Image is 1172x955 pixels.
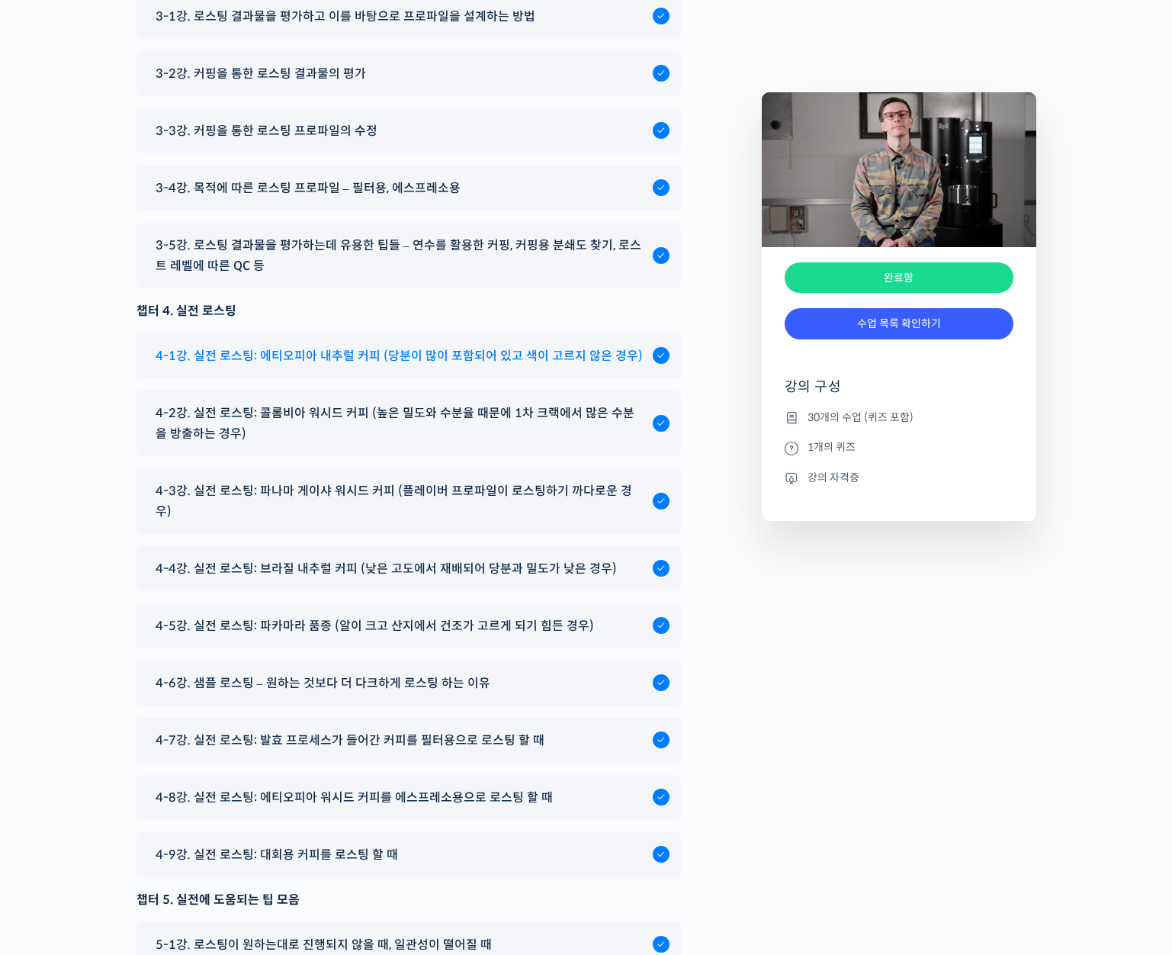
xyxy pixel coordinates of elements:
a: 3-4강. 목적에 따른 로스팅 프로파일 – 필터용, 에스프레소용 [148,178,669,198]
span: 4-6강. 샘플 로스팅 – 원하는 것보다 더 다크하게 로스팅 하는 이유 [156,673,490,693]
a: 홈 [5,484,101,522]
a: 3-2강. 커핑을 통한 로스팅 결과물의 평가 [148,63,669,84]
li: 30개의 수업 (퀴즈 포함) [785,408,1013,426]
span: 4-9강. 실전 로스팅: 대회용 커피를 로스팅 할 때 [156,844,398,865]
span: 4-4강. 실전 로스팅: 브라질 내추럴 커피 (낮은 고도에서 재배되어 당분과 밀도가 낮은 경우) [156,558,617,579]
a: 3-1강. 로스팅 결과물을 평가하고 이를 바탕으로 프로파일을 설계하는 방법 [148,6,669,27]
div: 챕터 5. 실전에 도움되는 팁 모음 [136,889,681,910]
span: 4-3강. 실전 로스팅: 파나마 게이샤 워시드 커피 (플레이버 프로파일이 로스팅하기 까다로운 경우) [156,481,645,522]
a: 4-8강. 실전 로스팅: 에티오피아 워시드 커피를 에스프레소용으로 로스팅 할 때 [148,787,669,808]
div: 완료함 [785,262,1013,294]
span: 4-5강. 실전 로스팅: 파카마라 품종 (알이 크고 산지에서 건조가 고르게 되기 힘든 경우) [156,616,594,636]
a: 4-4강. 실전 로스팅: 브라질 내추럴 커피 (낮은 고도에서 재배되어 당분과 밀도가 낮은 경우) [148,558,669,579]
a: 수업 목록 확인하기 [785,308,1013,339]
a: 4-9강. 실전 로스팅: 대회용 커피를 로스팅 할 때 [148,844,669,865]
a: 4-5강. 실전 로스팅: 파카마라 품종 (알이 크고 산지에서 건조가 고르게 되기 힘든 경우) [148,616,669,636]
a: 5-1강. 로스팅이 원하는대로 진행되지 않을 때, 일관성이 떨어질 때 [148,934,669,955]
span: 3-1강. 로스팅 결과물을 평가하고 이를 바탕으로 프로파일을 설계하는 방법 [156,6,535,27]
a: 3-5강. 로스팅 결과물을 평가하는데 유용한 팁들 – 연수를 활용한 커핑, 커핑용 분쇄도 찾기, 로스트 레벨에 따른 QC 등 [148,235,669,276]
a: 4-3강. 실전 로스팅: 파나마 게이샤 워시드 커피 (플레이버 프로파일이 로스팅하기 까다로운 경우) [148,481,669,522]
span: 1 [155,483,160,495]
h4: 강의 구성 [785,378,1013,408]
a: 4-2강. 실전 로스팅: 콜롬비아 워시드 커피 (높은 밀도와 수분율 때문에 1차 크랙에서 많은 수분을 방출하는 경우) [148,403,669,444]
span: 3-2강. 커핑을 통한 로스팅 결과물의 평가 [156,63,366,84]
a: 3-3강. 커핑을 통한 로스팅 프로파일의 수정 [148,121,669,141]
a: 4-6강. 샘플 로스팅 – 원하는 것보다 더 다크하게 로스팅 하는 이유 [148,673,669,693]
a: 1대화 [101,484,197,522]
a: 설정 [197,484,293,522]
span: 대화 [140,507,158,519]
div: 챕터 4. 실전 로스팅 [136,301,681,321]
span: 홈 [48,506,57,519]
span: 4-7강. 실전 로스팅: 발효 프로세스가 들어간 커피를 필터용으로 로스팅 할 때 [156,730,544,751]
span: 4-2강. 실전 로스팅: 콜롬비아 워시드 커피 (높은 밀도와 수분율 때문에 1차 크랙에서 많은 수분을 방출하는 경우) [156,403,645,444]
span: 4-1강. 실전 로스팅: 에티오피아 내추럴 커피 (당분이 많이 포함되어 있고 색이 고르지 않은 경우) [156,346,643,366]
span: 3-4강. 목적에 따른 로스팅 프로파일 – 필터용, 에스프레소용 [156,178,461,198]
a: 4-7강. 실전 로스팅: 발효 프로세스가 들어간 커피를 필터용으로 로스팅 할 때 [148,730,669,751]
li: 1개의 퀴즈 [785,439,1013,457]
span: 5-1강. 로스팅이 원하는대로 진행되지 않을 때, 일관성이 떨어질 때 [156,934,492,955]
a: 4-1강. 실전 로스팅: 에티오피아 내추럴 커피 (당분이 많이 포함되어 있고 색이 고르지 않은 경우) [148,346,669,366]
span: 3-3강. 커핑을 통한 로스팅 프로파일의 수정 [156,121,377,141]
li: 강의 자격증 [785,468,1013,487]
span: 4-8강. 실전 로스팅: 에티오피아 워시드 커피를 에스프레소용으로 로스팅 할 때 [156,787,553,808]
span: 3-5강. 로스팅 결과물을 평가하는데 유용한 팁들 – 연수를 활용한 커핑, 커핑용 분쇄도 찾기, 로스트 레벨에 따른 QC 등 [156,235,645,276]
span: 설정 [236,506,254,519]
